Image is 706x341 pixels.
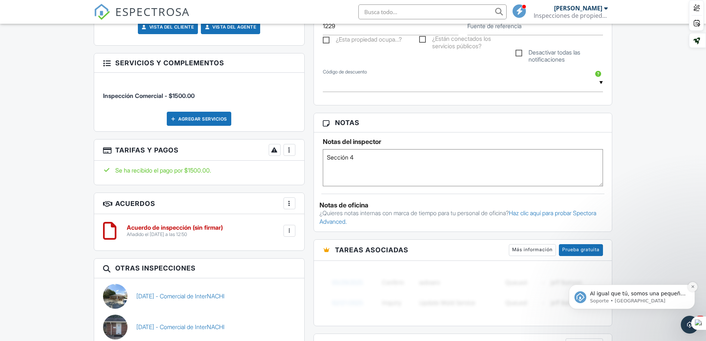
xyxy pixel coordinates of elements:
[323,149,603,186] textarea: Sección 4
[136,292,225,300] a: [DATE] - Comercial de InterNACHI
[130,44,140,54] button: Descartar notificación
[319,201,368,209] font: Notas de oficina
[534,12,649,20] font: Inspecciones de propiedad Colossus, LLC
[554,4,602,12] font: [PERSON_NAME]
[558,238,706,321] iframe: Mensaje de notificaciones del intercomunicador
[323,266,603,318] img: blurred-tasks-251b60f19c3f713f9215ee2a18cbf2105fc2d72fcd585247cf5e9ec0c957c1dd.png
[149,24,194,30] font: Vista del cliente
[32,60,128,66] p: Mensaje de soporte, enviado ahora
[115,4,190,19] font: ESPECTROSA
[136,323,225,331] a: [DATE] - Comercial de InterNACHI
[319,209,596,225] a: Haz clic aquí para probar Spectora Advanced.
[432,35,491,49] font: ¿Están conectados los servicios públicos?
[11,47,137,71] div: Notificación de mensaje de Soporte, Ahora. Al igual que tú, somos una pequeña empresa que depende...
[115,200,155,207] font: Acuerdos
[17,53,29,65] img: Imagen de perfil para Soporte
[419,35,507,45] label: ¿Están conectados los servicios públicos?
[323,36,402,45] label: ¿Esta propiedad está ocupada?
[115,146,179,154] font: Tarifas y pagos
[115,59,224,67] font: Servicios y complementos
[32,53,128,110] font: Al igual que tú, somos una pequeña empresa que depende de las reseñas para crecer. Si tienes unos...
[94,4,110,20] img: El mejor software de inspección de viviendas: Spectora
[127,232,187,237] font: Añadido el [DATE] a las 12:50
[335,119,359,127] font: Notas
[336,36,402,43] font: ¿Esta propiedad ocupa...?
[212,24,256,30] font: Vista del agente
[136,323,225,331] font: [DATE] - Comercial de InterNACHI
[32,60,107,66] font: Soporte • [GEOGRAPHIC_DATA]
[115,167,211,174] font: Se ha recibido el pago por $1500.00.
[509,244,556,256] a: Más información
[358,4,507,19] input: Busca todo...
[467,22,521,30] font: Fuente de referencia
[94,10,190,26] a: ESPECTROSA
[335,246,408,254] font: Tareas asociadas
[681,316,699,334] iframe: Chat en vivo de Intercom
[534,12,608,19] div: Inspecciones de propiedad Colossus, LLC
[319,209,509,217] font: ¿Quieres notas internas con marca de tiempo para tu personal de oficina?
[178,116,227,122] font: Agregar servicios
[127,224,223,231] font: Acuerdo de inspección (sin firmar)
[323,138,381,145] font: Notas del inspector
[203,23,256,31] a: Vista del agente
[323,69,367,75] font: Código de descuento
[127,224,223,237] a: Acuerdo de inspección (sin firmar) Añadido el [DATE] a las 12:50
[103,92,195,99] font: Inspección Comercial - $1500.00
[103,78,295,106] li: Servicio: Inspección Comercial
[115,264,196,272] font: Otras inspecciones
[512,247,553,253] font: Más información
[528,49,580,63] font: Desactivar todas las notificaciones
